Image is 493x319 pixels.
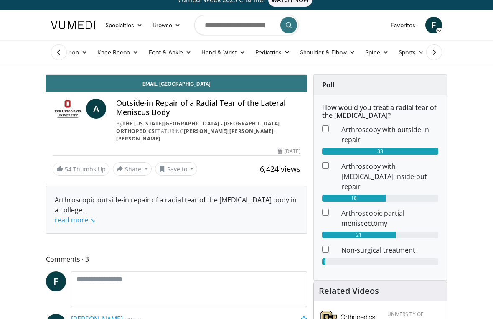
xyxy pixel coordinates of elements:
[386,17,420,33] a: Favorites
[55,195,298,225] div: Arthroscopic outside-in repair of a radial tear of the [MEDICAL_DATA] body in a college
[335,208,445,228] dd: Arthroscopic partial meniscectomy
[116,120,300,143] div: By FEATURING , ,
[116,120,280,135] a: The [US_STATE][GEOGRAPHIC_DATA] - [GEOGRAPHIC_DATA] Orthopedics
[65,165,71,173] span: 54
[55,215,95,225] a: read more ↘
[55,205,95,225] span: ...
[319,286,379,296] h4: Related Videos
[335,161,445,191] dd: Arthroscopy with [MEDICAL_DATA] inside-out repair
[360,44,393,61] a: Spine
[250,44,295,61] a: Pediatrics
[322,195,386,202] div: 18
[184,128,228,135] a: [PERSON_NAME]
[322,80,335,89] strong: Poll
[46,254,307,265] span: Comments 3
[46,75,307,92] a: Email [GEOGRAPHIC_DATA]
[335,125,445,145] dd: Arthroscopy with outside-in repair
[335,245,445,255] dd: Non-surgical treatment
[116,135,160,142] a: [PERSON_NAME]
[260,164,300,174] span: 6,424 views
[394,44,429,61] a: Sports
[53,163,109,176] a: 54 Thumbs Up
[196,44,250,61] a: Hand & Wrist
[51,21,95,29] img: VuMedi Logo
[229,128,274,135] a: [PERSON_NAME]
[295,44,360,61] a: Shoulder & Elbow
[86,99,106,119] a: A
[322,148,438,155] div: 33
[116,99,300,117] h4: Outside-in Repair of a Radial Tear of the Lateral Meniscus Body
[147,17,186,33] a: Browse
[144,44,197,61] a: Foot & Ankle
[194,15,299,35] input: Search topics, interventions
[278,148,300,155] div: [DATE]
[113,162,152,176] button: Share
[425,17,442,33] a: F
[53,99,83,119] img: The Ohio State University - Wexner Medical Center Orthopedics
[322,258,325,265] div: 1
[322,232,396,238] div: 21
[92,44,144,61] a: Knee Recon
[322,104,438,120] h6: How would you treat a radial tear of the [MEDICAL_DATA]?
[155,162,198,176] button: Save to
[100,17,147,33] a: Specialties
[46,271,66,291] a: F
